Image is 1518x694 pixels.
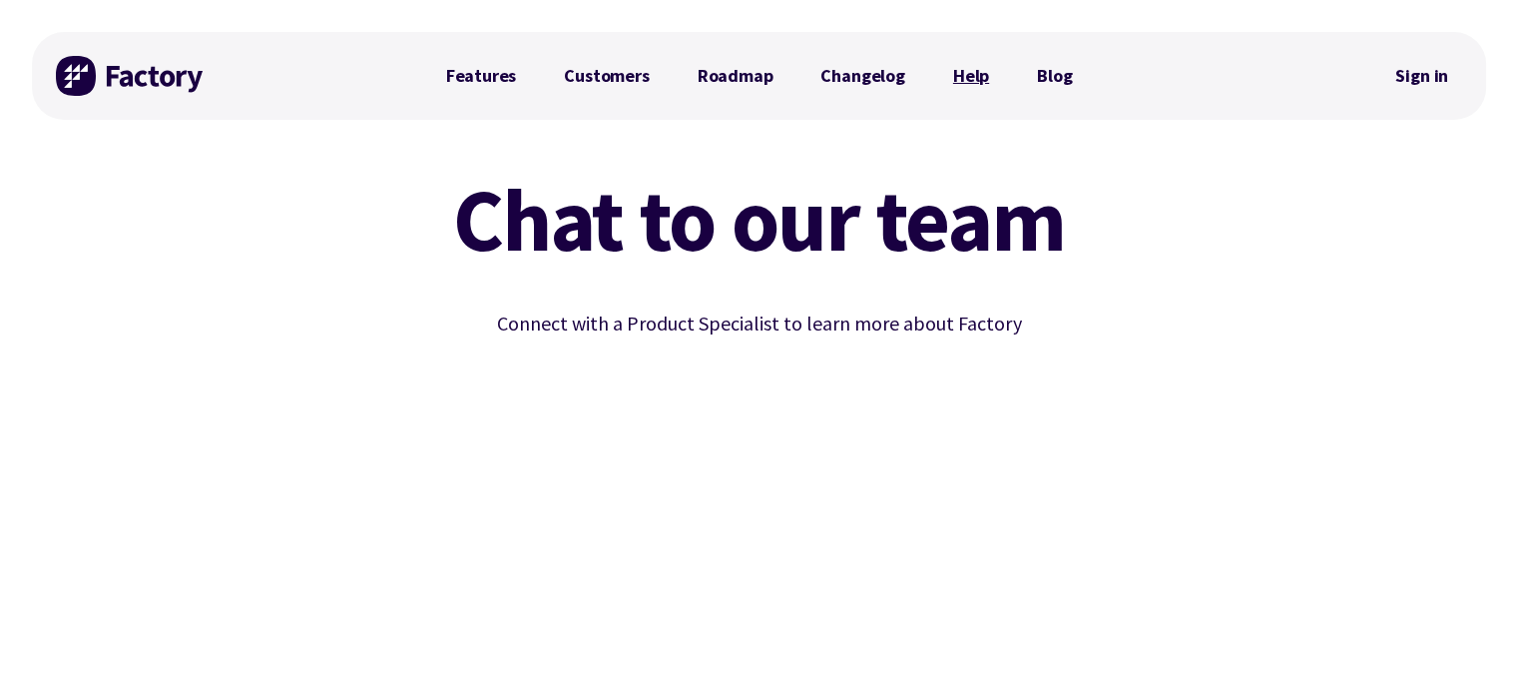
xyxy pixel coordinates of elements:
iframe: Chat Widget [1418,598,1518,694]
p: Connect with a Product Specialist to learn more about Factory [305,308,1214,340]
h1: Chat to our team [305,176,1214,264]
a: Roadmap [674,56,797,96]
img: Factory [56,56,206,96]
a: Sign in [1381,53,1462,99]
a: Blog [1013,56,1096,96]
a: Help [929,56,1013,96]
a: Features [422,56,541,96]
a: Customers [540,56,673,96]
nav: Primary Navigation [422,56,1097,96]
a: Changelog [796,56,928,96]
nav: Secondary Navigation [1381,53,1462,99]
